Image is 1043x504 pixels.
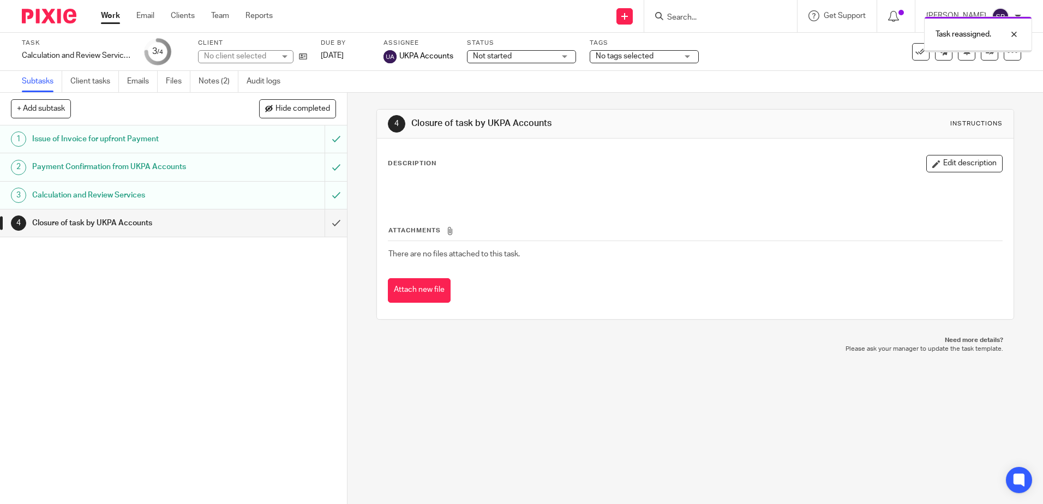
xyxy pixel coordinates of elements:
[101,10,120,21] a: Work
[388,250,520,258] span: There are no files attached to this task.
[127,71,158,92] a: Emails
[950,119,1003,128] div: Instructions
[32,215,220,231] h1: Closure of task by UKPA Accounts
[247,71,289,92] a: Audit logs
[32,187,220,203] h1: Calculation and Review Services
[467,39,576,47] label: Status
[136,10,154,21] a: Email
[388,115,405,133] div: 4
[166,71,190,92] a: Files
[11,188,26,203] div: 3
[22,71,62,92] a: Subtasks
[259,99,336,118] button: Hide completed
[199,71,238,92] a: Notes (2)
[992,8,1009,25] img: svg%3E
[198,39,307,47] label: Client
[411,118,718,129] h1: Closure of task by UKPA Accounts
[926,155,1003,172] button: Edit description
[171,10,195,21] a: Clients
[388,227,441,233] span: Attachments
[383,50,397,63] img: svg%3E
[152,45,163,58] div: 3
[383,39,453,47] label: Assignee
[275,105,330,113] span: Hide completed
[473,52,512,60] span: Not started
[211,10,229,21] a: Team
[11,215,26,231] div: 4
[321,52,344,59] span: [DATE]
[32,131,220,147] h1: Issue of Invoice for upfront Payment
[204,51,275,62] div: No client selected
[11,99,71,118] button: + Add subtask
[70,71,119,92] a: Client tasks
[32,159,220,175] h1: Payment Confirmation from UKPA Accounts
[388,278,451,303] button: Attach new file
[387,345,1003,353] p: Please ask your manager to update the task template.
[157,49,163,55] small: /4
[936,29,991,40] p: Task reassigned.
[321,39,370,47] label: Due by
[387,336,1003,345] p: Need more details?
[11,160,26,175] div: 2
[11,131,26,147] div: 1
[245,10,273,21] a: Reports
[22,39,131,47] label: Task
[22,9,76,23] img: Pixie
[399,51,453,62] span: UKPA Accounts
[596,52,654,60] span: No tags selected
[388,159,436,168] p: Description
[22,50,131,61] div: Calculation and Review Services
